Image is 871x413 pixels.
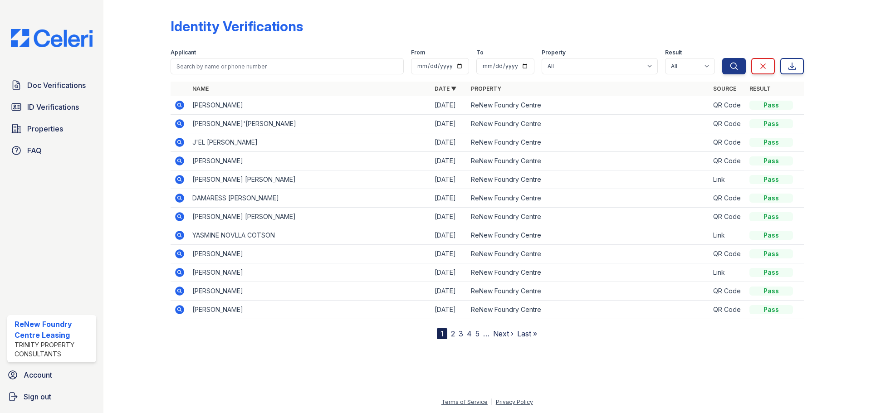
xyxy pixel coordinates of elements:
div: Pass [749,101,793,110]
a: Account [4,366,100,384]
td: [PERSON_NAME]'[PERSON_NAME] [189,115,431,133]
a: 4 [467,329,472,338]
label: From [411,49,425,56]
td: [PERSON_NAME] [189,96,431,115]
td: [DATE] [431,301,467,319]
td: [PERSON_NAME] [189,152,431,170]
a: Source [713,85,736,92]
td: ReNew Foundry Centre [467,152,710,170]
td: [DATE] [431,263,467,282]
td: ReNew Foundry Centre [467,96,710,115]
div: Pass [749,231,793,240]
span: ID Verifications [27,102,79,112]
td: QR Code [710,115,746,133]
a: Properties [7,120,96,138]
td: [PERSON_NAME] [189,301,431,319]
div: Trinity Property Consultants [15,340,93,359]
span: Sign out [24,391,51,402]
a: Doc Verifications [7,76,96,94]
td: [PERSON_NAME] [189,282,431,301]
td: [DATE] [431,170,467,189]
td: ReNew Foundry Centre [467,301,710,319]
label: Property [542,49,566,56]
td: ReNew Foundry Centre [467,245,710,263]
td: ReNew Foundry Centre [467,226,710,245]
a: Name [192,85,209,92]
div: Pass [749,138,793,147]
a: Next › [493,329,514,338]
div: Pass [749,119,793,128]
label: To [476,49,484,56]
a: Privacy Policy [496,398,533,405]
td: QR Code [710,152,746,170]
div: Pass [749,249,793,258]
td: [DATE] [431,245,467,263]
a: FAQ [7,141,96,160]
td: ReNew Foundry Centre [467,263,710,282]
td: DAMARESS [PERSON_NAME] [189,189,431,208]
td: [DATE] [431,208,467,226]
span: Doc Verifications [27,80,86,91]
a: Date ▼ [435,85,456,92]
a: 5 [475,329,480,338]
div: Pass [749,194,793,203]
div: Identity Verifications [171,18,303,34]
td: J'EL [PERSON_NAME] [189,133,431,152]
td: [DATE] [431,189,467,208]
a: Last » [517,329,537,338]
div: | [491,398,493,405]
td: QR Code [710,208,746,226]
a: Sign out [4,388,100,406]
td: [PERSON_NAME] [189,263,431,282]
td: QR Code [710,245,746,263]
td: Link [710,170,746,189]
td: [PERSON_NAME] [PERSON_NAME] [189,208,431,226]
td: [DATE] [431,115,467,133]
span: … [483,328,489,339]
td: ReNew Foundry Centre [467,189,710,208]
td: ReNew Foundry Centre [467,133,710,152]
a: Result [749,85,771,92]
span: FAQ [27,145,42,156]
td: Link [710,226,746,245]
div: Pass [749,305,793,314]
div: Pass [749,175,793,184]
img: CE_Logo_Blue-a8612792a0a2168367f1c8372b55b34899dd931a85d93a1a3d3e32e68fde9ad4.png [4,29,100,47]
td: [PERSON_NAME] [PERSON_NAME] [189,170,431,189]
td: QR Code [710,282,746,301]
span: Properties [27,123,63,134]
td: Link [710,263,746,282]
a: ID Verifications [7,98,96,116]
td: ReNew Foundry Centre [467,282,710,301]
td: QR Code [710,133,746,152]
td: [PERSON_NAME] [189,245,431,263]
td: ReNew Foundry Centre [467,115,710,133]
td: [DATE] [431,96,467,115]
label: Result [665,49,682,56]
td: YASMINE NOVLLA COTSON [189,226,431,245]
td: [DATE] [431,282,467,301]
div: 1 [437,328,447,339]
div: ReNew Foundry Centre Leasing [15,319,93,340]
td: QR Code [710,189,746,208]
a: Property [471,85,501,92]
td: [DATE] [431,152,467,170]
td: [DATE] [431,133,467,152]
td: QR Code [710,301,746,319]
a: Terms of Service [441,398,488,405]
div: Pass [749,268,793,277]
a: 3 [459,329,463,338]
div: Pass [749,212,793,221]
div: Pass [749,156,793,165]
div: Pass [749,287,793,296]
td: QR Code [710,96,746,115]
span: Account [24,369,52,380]
label: Applicant [171,49,196,56]
td: [DATE] [431,226,467,245]
a: 2 [451,329,455,338]
input: Search by name or phone number [171,58,404,74]
td: ReNew Foundry Centre [467,170,710,189]
td: ReNew Foundry Centre [467,208,710,226]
